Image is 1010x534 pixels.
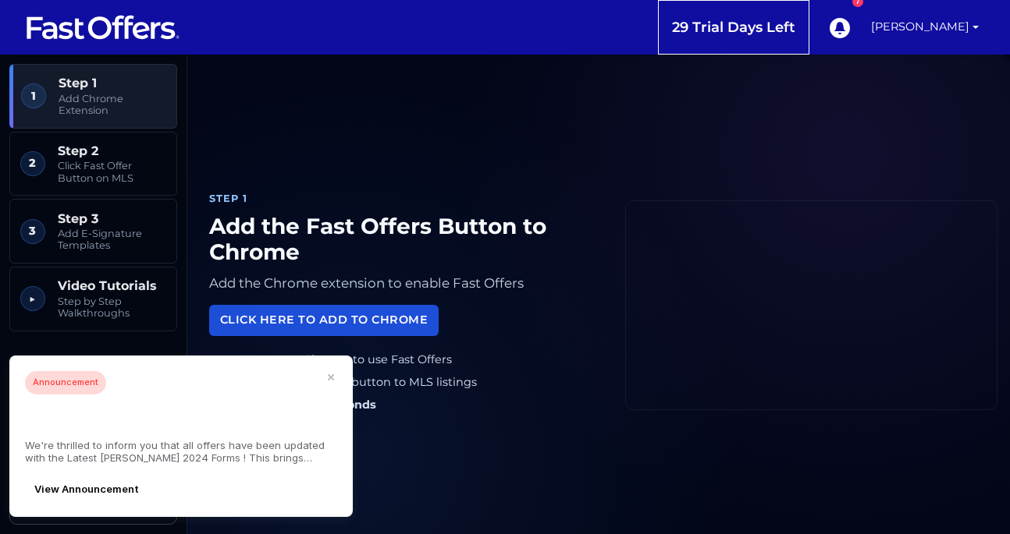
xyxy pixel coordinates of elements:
[25,476,148,501] button: View Announcement
[20,151,45,176] span: 2
[58,211,166,226] span: Step 3
[20,219,45,244] span: 3
[209,272,600,295] p: Add the Chrome extension to enable Fast Offers
[209,305,439,335] a: Click Here to Add to Chrome
[9,64,177,129] a: 1 Step 1 Add Chrome Extension
[9,267,177,331] a: ▶︎ Video Tutorials Step by Step Walkthroughs
[59,93,166,117] span: Add Chrome Extension
[9,132,177,196] a: 2 Step 2 Click Fast Offer Button on MLS
[58,160,166,184] span: Click Fast Offer Button on MLS
[21,83,46,108] span: 1
[20,286,45,311] span: ▶︎
[58,228,166,252] span: Add E-Signature Templates
[58,278,166,293] span: Video Tutorials
[209,214,600,266] h1: Add the Fast Offers Button to Chrome
[25,371,106,394] strong: Announcement
[25,401,337,433] h2: Urgent Update: [PERSON_NAME] 2024 Forms Are Here!
[626,201,997,408] iframe: Fast Offers Chrome Extension
[9,199,177,263] a: 3 Step 3 Add E-Signature Templates
[223,373,600,391] li: Adds a button to MLS listings
[58,295,166,320] span: Step by Step Walkthroughs
[58,143,166,158] span: Step 2
[659,10,809,45] a: 29 Trial Days Left
[951,473,998,520] iframe: Customerly Messenger Launcher
[59,76,166,90] span: Step 1
[223,351,600,369] li: You must use Chrome to use Fast Offers
[25,439,337,465] p: We're thrilled to inform you that all offers have been updated with the Latest [PERSON_NAME] 2024...
[223,396,600,414] li: Takes less than
[209,191,600,207] div: Step 1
